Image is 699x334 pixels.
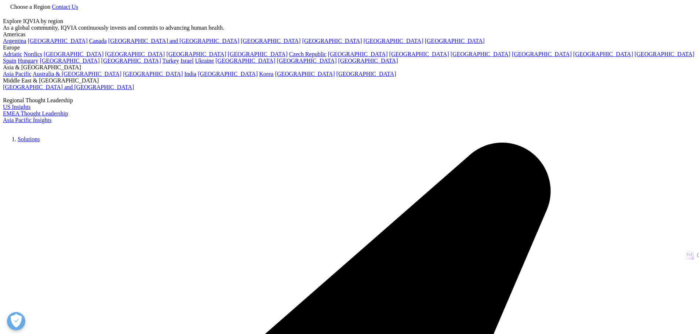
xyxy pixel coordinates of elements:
a: [GEOGRAPHIC_DATA] [389,51,449,57]
a: Hungary [18,58,38,64]
div: Explore IQVIA by region [3,18,696,25]
span: Choose a Region [10,4,50,10]
a: [GEOGRAPHIC_DATA] [338,58,398,64]
a: [GEOGRAPHIC_DATA] and [GEOGRAPHIC_DATA] [3,84,134,90]
a: [GEOGRAPHIC_DATA] [40,58,99,64]
a: [GEOGRAPHIC_DATA] [198,71,258,77]
a: Israel [181,58,194,64]
a: [GEOGRAPHIC_DATA] [634,51,694,57]
div: Middle East & [GEOGRAPHIC_DATA] [3,77,696,84]
div: Asia & [GEOGRAPHIC_DATA] [3,64,696,71]
a: [GEOGRAPHIC_DATA] [512,51,572,57]
a: [GEOGRAPHIC_DATA] [277,58,336,64]
a: India [184,71,196,77]
a: Canada [89,38,107,44]
a: Asia Pacific [3,71,32,77]
a: EMEA Thought Leadership [3,110,68,117]
div: As a global community, IQVIA continuously invests and commits to advancing human health. [3,25,696,31]
a: [GEOGRAPHIC_DATA] [123,71,183,77]
div: Americas [3,31,696,38]
a: Solutions [18,136,40,142]
a: Ukraine [195,58,214,64]
a: [GEOGRAPHIC_DATA] [44,51,103,57]
a: [GEOGRAPHIC_DATA] [215,58,275,64]
a: [GEOGRAPHIC_DATA] [425,38,485,44]
a: [GEOGRAPHIC_DATA] [364,38,423,44]
div: Europe [3,44,696,51]
a: [GEOGRAPHIC_DATA] [336,71,396,77]
a: Czech Republic [289,51,327,57]
a: [GEOGRAPHIC_DATA] [228,51,288,57]
a: US Insights [3,104,30,110]
a: [GEOGRAPHIC_DATA] [241,38,301,44]
a: [GEOGRAPHIC_DATA] [105,51,165,57]
a: Contact Us [52,4,78,10]
a: [GEOGRAPHIC_DATA] [451,51,510,57]
a: [GEOGRAPHIC_DATA] [101,58,161,64]
a: [GEOGRAPHIC_DATA] [573,51,633,57]
button: Open Preferences [7,312,25,330]
a: Spain [3,58,16,64]
a: [GEOGRAPHIC_DATA] [28,38,88,44]
a: [GEOGRAPHIC_DATA] [166,51,226,57]
a: [GEOGRAPHIC_DATA] [275,71,335,77]
a: Turkey [162,58,179,64]
a: [GEOGRAPHIC_DATA] and [GEOGRAPHIC_DATA] [108,38,239,44]
a: [GEOGRAPHIC_DATA] [302,38,362,44]
a: Adriatic [3,51,22,57]
a: Korea [259,71,273,77]
a: Argentina [3,38,26,44]
a: Asia Pacific Insights [3,117,51,123]
a: Australia & [GEOGRAPHIC_DATA] [33,71,121,77]
div: Regional Thought Leadership [3,97,696,104]
a: [GEOGRAPHIC_DATA] [328,51,387,57]
a: Nordics [23,51,42,57]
